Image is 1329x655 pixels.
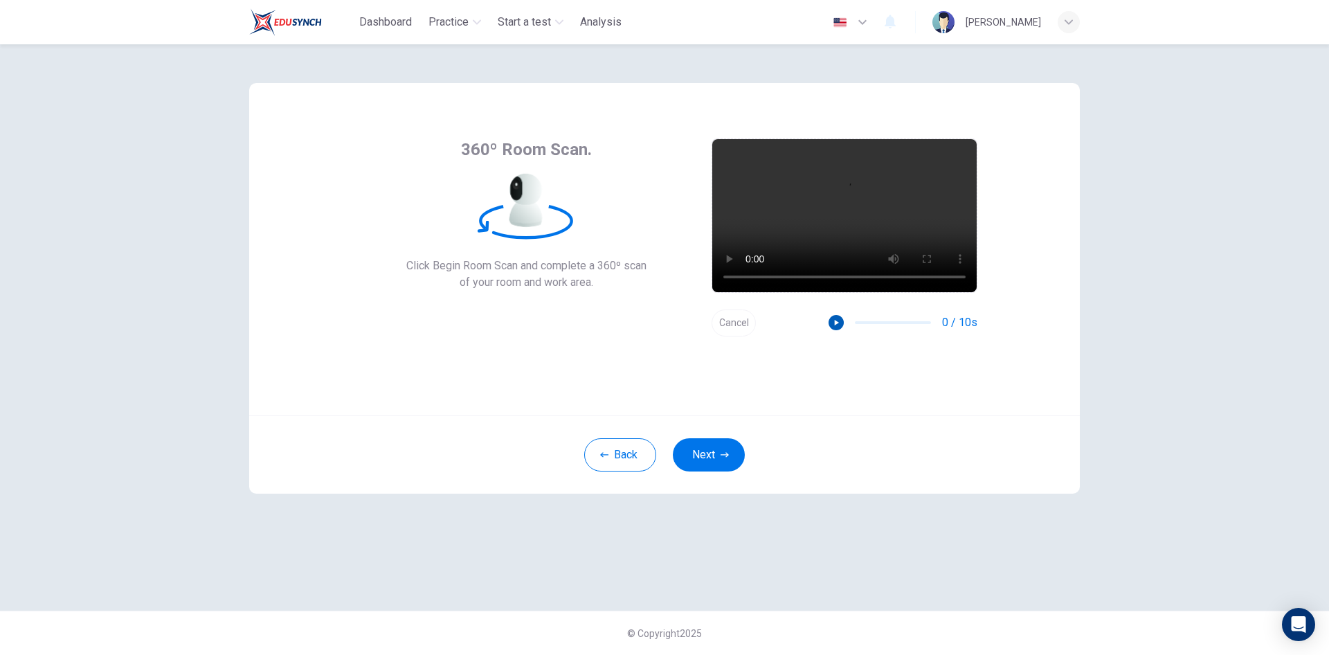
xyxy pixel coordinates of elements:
img: Train Test logo [249,8,322,36]
span: © Copyright 2025 [627,628,702,639]
span: Dashboard [359,14,412,30]
button: Analysis [575,10,627,35]
span: of your room and work area. [406,274,647,291]
span: Start a test [498,14,551,30]
span: Practice [428,14,469,30]
button: Back [584,438,656,472]
button: Start a test [492,10,569,35]
button: Practice [423,10,487,35]
span: Analysis [580,14,622,30]
div: [PERSON_NAME] [966,14,1041,30]
button: Next [673,438,745,472]
img: en [831,17,849,28]
a: Train Test logo [249,8,354,36]
button: Dashboard [354,10,417,35]
img: Profile picture [932,11,955,33]
span: 0 / 10s [942,314,977,331]
span: Click Begin Room Scan and complete a 360º scan [406,258,647,274]
span: 360º Room Scan. [461,138,592,161]
button: Cancel [712,309,756,337]
div: Open Intercom Messenger [1282,608,1315,641]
